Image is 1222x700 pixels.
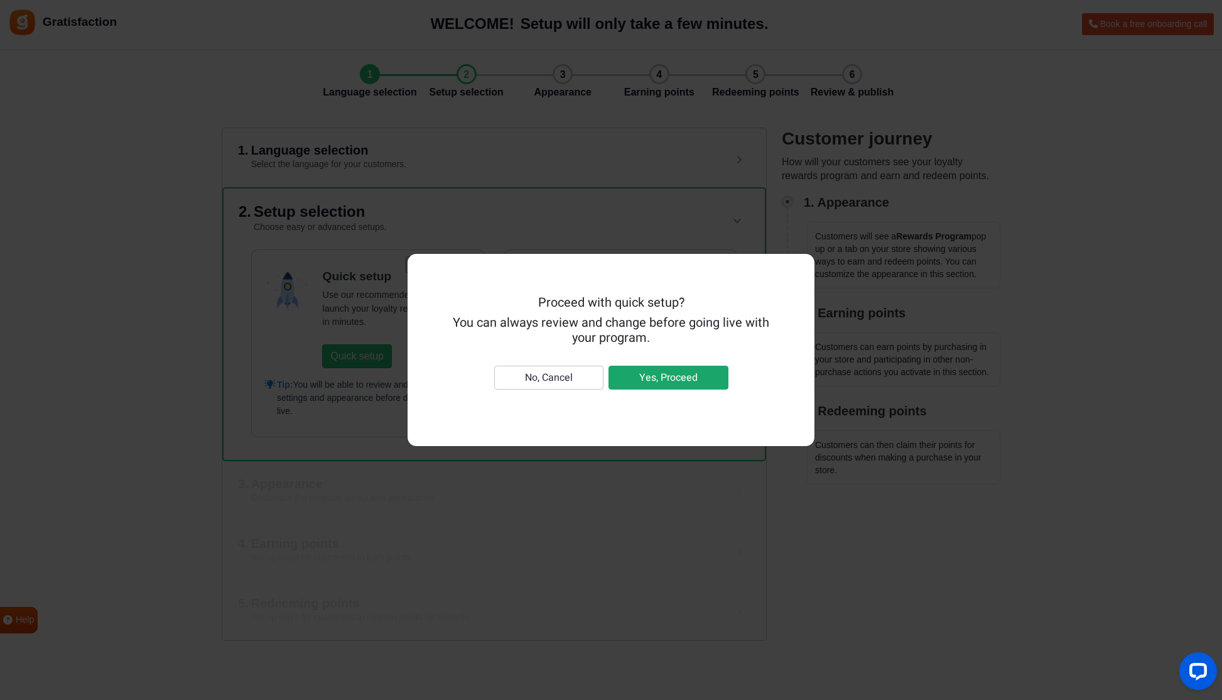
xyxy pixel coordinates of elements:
[449,315,773,346] h5: You can always review and change before going live with your program.
[1169,647,1222,700] iframe: LiveChat chat widget
[449,295,773,310] h5: Proceed with quick setup?
[494,366,603,390] button: No, Cancel
[608,366,728,390] button: Yes, Proceed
